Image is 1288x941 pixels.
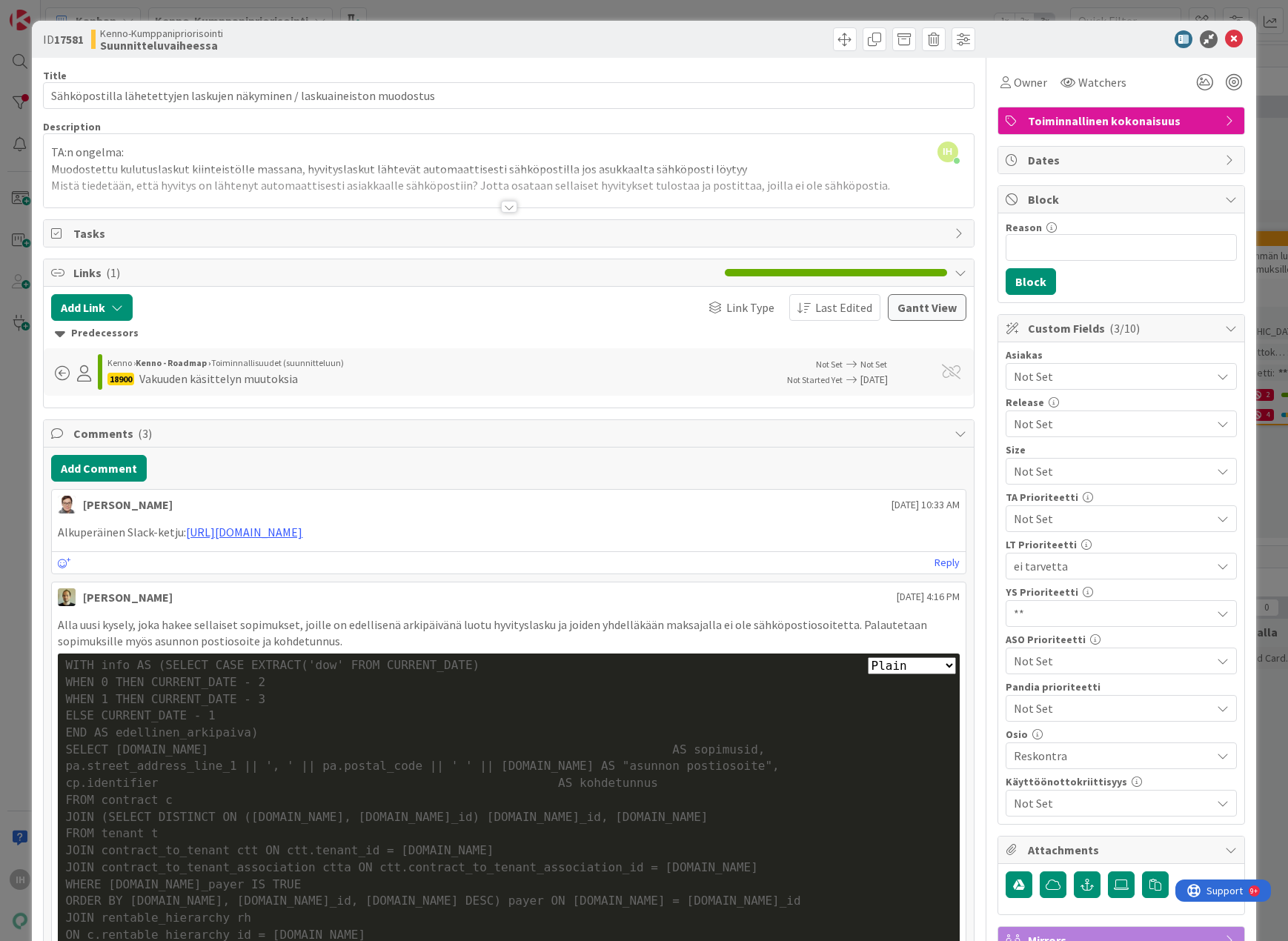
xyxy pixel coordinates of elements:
span: Kenno-Kumppanipriorisointi [100,27,223,39]
button: Block [1006,268,1056,295]
div: ASO Prioriteetti [1006,634,1237,645]
div: END AS edellinen_arkipaiva) [65,725,952,742]
p: Muodostettu kulutuslaskut kiinteistölle massana, hyvityslaskut lähtevät automaattisesti sähköpost... [51,161,966,178]
div: Osio [1006,729,1237,739]
input: type card name here... [43,82,974,109]
label: Reason [1006,221,1042,234]
span: [DATE] 10:33 AM [892,497,960,513]
div: Käyttöönottokriittisyys [1006,777,1237,787]
p: TA:n ongelma: [51,144,966,161]
span: Reskontra [1014,747,1211,765]
span: Comments [73,425,946,442]
span: Watchers [1078,73,1126,91]
span: Attachments [1028,841,1218,859]
button: Add Comment [51,455,147,482]
div: WHEN 1 THEN CURRENT_DATE - 3 [65,691,952,708]
span: Tasks [73,225,946,242]
p: Alla uusi kysely, joka hakee sellaiset sopimukset, joille on edellisenä arkipäivänä luotu hyvitys... [58,616,959,650]
a: Reply [935,553,960,572]
div: Pandia prioriteetti [1006,682,1237,692]
div: ELSE CURRENT_DATE - 1 [65,708,952,725]
span: Not Set [1014,508,1204,529]
div: [PERSON_NAME] [83,496,173,513]
span: Not Set [1014,698,1204,719]
div: JOIN contract_to_tenant ctt ON ctt.tenant_id = [DOMAIN_NAME] [65,842,952,859]
span: ( 3 ) [138,426,152,441]
span: Last Edited [815,299,872,316]
button: Gantt View [888,294,966,321]
div: FROM tenant t [65,825,952,842]
div: cp.identifier AS kohdetunnus [65,775,952,792]
b: Kenno - Roadmap › [136,357,211,368]
div: JOIN contract_to_tenant_association ctta ON ctt.contract_to_tenant_association_id = [DOMAIN_NAME] [65,859,952,877]
span: Not Set [860,359,887,370]
span: ID [43,30,84,48]
div: [PERSON_NAME] [83,588,173,606]
span: Description [43,120,101,133]
a: [URL][DOMAIN_NAME] [186,525,302,539]
span: [DATE] 4:16 PM [897,589,960,605]
button: Last Edited [789,294,880,321]
div: WITH info AS (SELECT CASE EXTRACT('dow' FROM CURRENT_DATE) [65,657,952,674]
span: ei tarvetta [1014,556,1204,576]
div: pa.street_address_line_1 || ', ' || pa.postal_code || ' ' || [DOMAIN_NAME] AS "asunnon postiosoite", [65,758,952,775]
div: FROM contract c [65,792,952,809]
span: Dates [1028,151,1218,169]
div: Size [1006,445,1237,455]
span: Support [31,2,67,20]
div: 9+ [75,6,82,18]
img: SM [58,496,76,513]
span: IH [937,142,958,162]
b: Suunnitteluvaiheessa [100,39,223,51]
span: Not Set [1014,794,1211,812]
label: Title [43,69,67,82]
span: Kenno › [107,357,136,368]
div: TA Prioriteetti [1006,492,1237,502]
span: Not Set [1014,415,1211,433]
p: Alkuperäinen Slack-ketju: [58,524,959,541]
b: 17581 [54,32,84,47]
span: ( 1 ) [106,265,120,280]
span: Block [1028,190,1218,208]
div: JOIN (SELECT DISTINCT ON ([DOMAIN_NAME], [DOMAIN_NAME]_id) [DOMAIN_NAME]_id, [DOMAIN_NAME] [65,809,952,826]
div: WHERE [DOMAIN_NAME]_payer IS TRUE [65,877,952,894]
span: Owner [1014,73,1047,91]
div: WHEN 0 THEN CURRENT_DATE - 2 [65,674,952,691]
div: ORDER BY [DOMAIN_NAME], [DOMAIN_NAME]_id, [DOMAIN_NAME] DESC) payer ON [DOMAIN_NAME] = [DOMAIN_NA... [65,893,952,910]
span: Toiminnallisuudet (suunnitteluun) [211,357,344,368]
div: JOIN rentable_hierarchy rh [65,910,952,927]
div: Predecessors [55,325,962,342]
div: 18900 [107,373,134,385]
span: Custom Fields [1028,319,1218,337]
div: LT Prioriteetti [1006,539,1237,550]
img: ML [58,588,76,606]
span: Not Set [816,359,843,370]
div: Asiakas [1006,350,1237,360]
div: YS Prioriteetti [1006,587,1237,597]
span: Not Set [1014,368,1211,385]
span: Not Set [1014,651,1204,671]
button: Add Link [51,294,133,321]
div: Release [1006,397,1237,408]
span: Link Type [726,299,774,316]
div: Vakuuden käsittelyn muutoksia [139,370,298,388]
span: Toiminnallinen kokonaisuus [1028,112,1218,130]
span: [DATE] [860,372,926,388]
div: SELECT [DOMAIN_NAME] AS sopimusid, [65,742,952,759]
span: Not Set [1014,461,1204,482]
span: Links [73,264,717,282]
span: Not Started Yet [787,374,843,385]
span: ( 3/10 ) [1109,321,1140,336]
